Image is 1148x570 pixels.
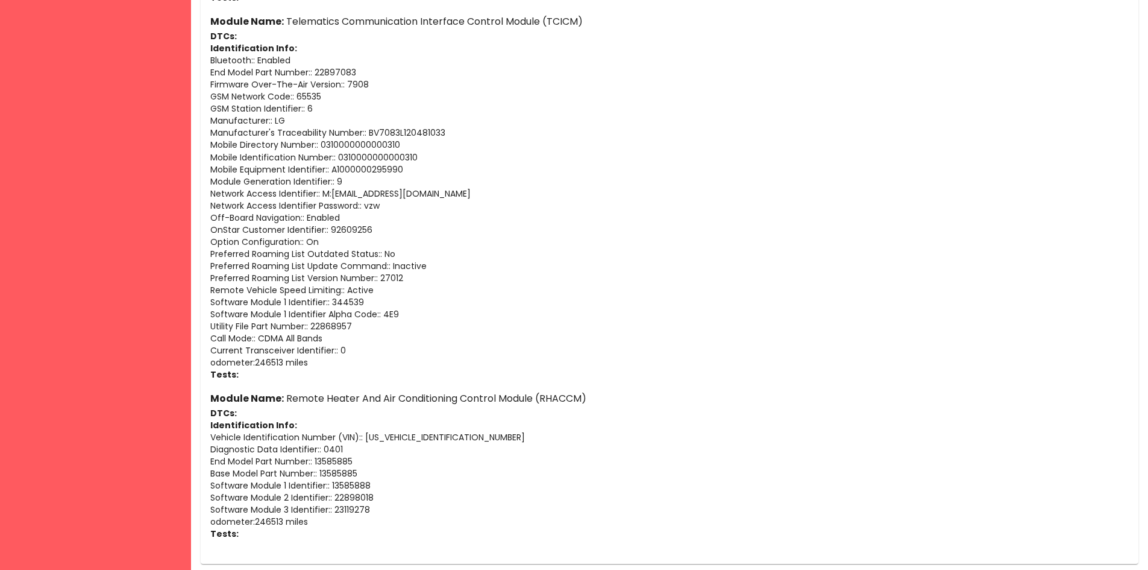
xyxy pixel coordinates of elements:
p: Diagnostic Data Identifier : : 0401 [210,443,1129,455]
p: Manufacturer : : LG [210,115,1129,127]
strong: Tests: [210,528,239,540]
p: Software Module 1 Identifier : : 344539 [210,296,1129,308]
p: GSM Station Identifier : : 6 [210,103,1129,115]
h6: Telematics Communication Interface Control Module (TCICM) [210,13,1129,30]
p: Call Mode : : CDMA All Bands [210,332,1129,344]
p: Vehicle Identification Number (VIN) : : [US_VEHICLE_IDENTIFICATION_NUMBER] [210,431,1129,443]
p: Preferred Roaming List Outdated Status : : No [210,248,1129,260]
p: odometer : 246513 miles [210,356,1129,369]
p: Network Access Identifier : : M:[EMAIL_ADDRESS][DOMAIN_NAME] [210,188,1129,200]
strong: DTCs: [210,407,237,419]
p: GSM Network Code : : 65535 [210,90,1129,103]
h6: Remote Heater And Air Conditioning Control Module (RHACCM) [210,390,1129,407]
p: Mobile Identification Number : : 0310000000000310 [210,151,1129,163]
p: Module Generation Identifier : : 9 [210,176,1129,188]
strong: Module Name: [210,391,284,405]
p: Software Module 1 Identifier : : 13585888 [210,480,1129,492]
p: OnStar Customer Identifier : : 92609256 [210,224,1129,236]
p: Software Module 1 Identifier Alpha Code : : 4E9 [210,308,1129,320]
p: Firmware Over-The-Air Version : : 7908 [210,78,1129,90]
p: Utility File Part Number : : 22868957 [210,320,1129,332]
p: Mobile Directory Number : : 0310000000000310 [210,139,1129,151]
strong: DTCs: [210,30,237,42]
p: Base Model Part Number : : 13585885 [210,467,1129,480]
p: Software Module 2 Identifier : : 22898018 [210,492,1129,504]
strong: Tests: [210,369,239,381]
p: Software Module 3 Identifier : : 23119278 [210,504,1129,516]
p: odometer : 246513 miles [210,516,1129,528]
p: Network Access Identifier Password : : vzw [210,200,1129,212]
p: Remote Vehicle Speed Limiting : : Active [210,284,1129,296]
p: End Model Part Number : : 13585885 [210,455,1129,467]
p: Preferred Roaming List Version Number : : 27012 [210,272,1129,284]
p: Option Configuration : : On [210,236,1129,248]
p: Off-Board Navigation : : Enabled [210,212,1129,224]
strong: Identification Info: [210,419,297,431]
p: Bluetooth : : Enabled [210,54,1129,66]
p: End Model Part Number : : 22897083 [210,66,1129,78]
p: Mobile Equipment Identifier : : A1000000295990 [210,163,1129,176]
p: Current Transceiver Identifier : : 0 [210,344,1129,356]
strong: Module Name: [210,14,284,28]
strong: Identification Info: [210,42,297,54]
p: Manufacturer's Traceability Number : : BV7083L120481033 [210,127,1129,139]
p: Preferred Roaming List Update Command : : Inactive [210,260,1129,272]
